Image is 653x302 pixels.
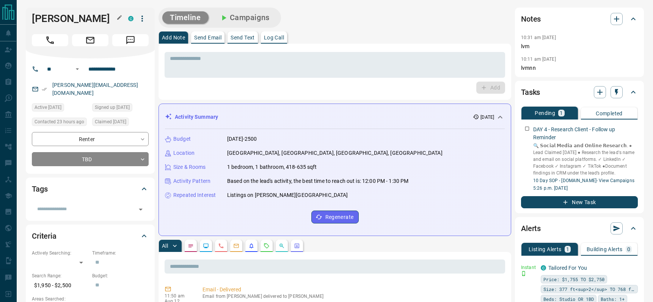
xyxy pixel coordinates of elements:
p: Email - Delivered [202,286,502,294]
p: Search Range: [32,272,88,279]
span: Price: $1,755 TO $2,750 [543,275,604,283]
h2: Criteria [32,230,57,242]
div: TBD [32,152,149,166]
div: Tags [32,180,149,198]
div: Sun Aug 03 2025 [32,103,88,114]
p: 🔍 𝗦𝗼𝗰𝗶𝗮𝗹 𝗠𝗲𝗱𝗶𝗮 𝗮𝗻𝗱 𝗢𝗻𝗹𝗶𝗻𝗲 𝗥𝗲𝘀𝗲𝗮𝗿𝗰𝗵. ● Lead Claimed [DATE] ● Research the lead's name and email on... [533,142,638,176]
p: Listing Alerts [529,247,562,252]
span: Signed up [DATE] [95,104,130,111]
p: Actively Searching: [32,250,88,256]
button: Campaigns [212,11,277,24]
p: Completed [596,111,623,116]
div: condos.ca [128,16,133,21]
div: condos.ca [541,265,546,271]
p: [DATE]-2500 [227,135,257,143]
p: Size & Rooms [173,163,206,171]
p: Email from [PERSON_NAME] delivered to [PERSON_NAME] [202,294,502,299]
p: Pending [535,110,555,116]
p: Add Note [162,35,185,40]
p: 11:50 am [165,293,191,299]
div: Sun Aug 03 2025 [92,103,149,114]
p: Budget: [92,272,149,279]
p: lvm [521,42,638,50]
svg: Emails [233,243,239,249]
p: Instant [521,264,536,271]
span: Message [112,34,149,46]
p: Location [173,149,195,157]
svg: Push Notification Only [521,271,526,276]
a: [PERSON_NAME][EMAIL_ADDRESS][DOMAIN_NAME] [52,82,138,96]
p: Send Email [194,35,221,40]
button: Open [73,64,82,74]
button: New Task [521,196,638,208]
button: Open [135,204,146,215]
h2: Tasks [521,86,540,98]
button: Timeline [162,11,209,24]
div: Sun Aug 03 2025 [92,118,149,128]
a: Tailored For You [548,265,587,271]
div: Tasks [521,83,638,101]
span: Call [32,34,68,46]
svg: Notes [188,243,194,249]
div: Criteria [32,227,149,245]
p: Listings on [PERSON_NAME][GEOGRAPHIC_DATA] [227,191,348,199]
svg: Email Verified [42,87,47,92]
h2: Notes [521,13,541,25]
p: Budget [173,135,191,143]
p: Send Text [231,35,255,40]
p: Timeframe: [92,250,149,256]
p: Repeated Interest [173,191,216,199]
div: Renter [32,132,149,146]
svg: Calls [218,243,224,249]
p: DAY 4 - Research Client - Follow up Reminder [533,126,638,142]
h2: Alerts [521,222,541,234]
p: [DATE] [480,114,494,121]
span: Email [72,34,108,46]
div: Activity Summary[DATE] [165,110,505,124]
span: Size: 377 ft<sup>2</sup> TO 768 ft<sup>2</sup> [543,285,635,293]
p: 5:26 p.m. [DATE] [533,185,638,192]
p: Activity Summary [175,113,218,121]
p: Building Alerts [587,247,623,252]
p: 10:11 am [DATE] [521,57,556,62]
p: 1 [566,247,569,252]
p: 1 [560,110,563,116]
svg: Agent Actions [294,243,300,249]
p: Activity Pattern [173,177,210,185]
a: 10 Day SOP - [DOMAIN_NAME]- View Campaigns [533,178,634,183]
h1: [PERSON_NAME] [32,13,117,25]
span: Contacted 23 hours ago [35,118,84,126]
p: 10:31 am [DATE] [521,35,556,40]
p: [GEOGRAPHIC_DATA], [GEOGRAPHIC_DATA], [GEOGRAPHIC_DATA], [GEOGRAPHIC_DATA] [227,149,443,157]
svg: Listing Alerts [248,243,254,249]
svg: Lead Browsing Activity [203,243,209,249]
div: Notes [521,10,638,28]
p: $1,950 - $2,500 [32,279,88,292]
svg: Opportunities [279,243,285,249]
span: Active [DATE] [35,104,61,111]
p: Based on the lead's activity, the best time to reach out is: 12:00 PM - 1:30 PM [227,177,408,185]
p: Log Call [264,35,284,40]
p: 1 bedroom, 1 bathroom, 418-635 sqft [227,163,317,171]
p: All [162,243,168,249]
p: lvmnn [521,64,638,72]
svg: Requests [264,243,270,249]
div: Tue Aug 12 2025 [32,118,88,128]
p: 0 [627,247,630,252]
div: Alerts [521,219,638,238]
span: Claimed [DATE] [95,118,126,126]
h2: Tags [32,183,47,195]
button: Regenerate [311,211,359,223]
